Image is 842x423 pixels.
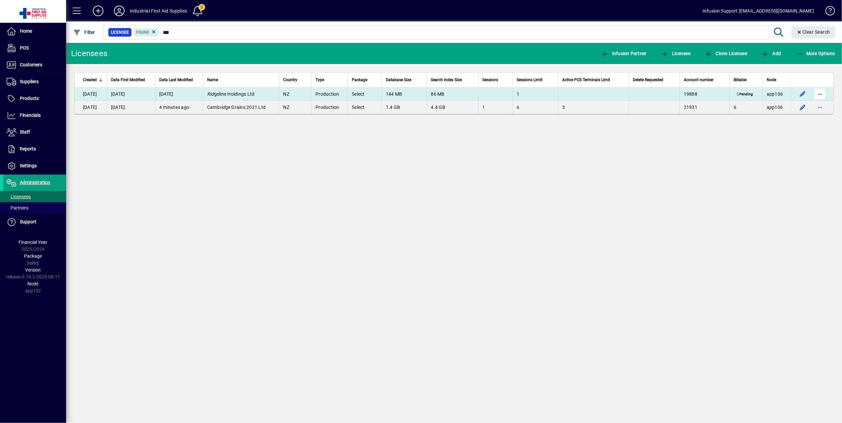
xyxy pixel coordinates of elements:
[279,101,311,114] td: NZ
[431,76,462,83] span: Search Index Size
[283,76,307,83] div: Country
[703,6,814,16] div: Infusion Support [EMAIL_ADDRESS][DOMAIN_NAME]
[73,30,95,35] span: Filter
[661,51,691,56] span: Licensee
[20,45,29,50] span: POS
[512,87,558,101] td: 1
[478,101,513,114] td: 1
[601,51,647,56] span: Infusion Partner
[821,1,834,23] a: Knowledge Base
[207,76,275,83] div: Name
[3,107,66,124] a: Financials
[483,76,498,83] span: Sessions
[207,91,214,97] em: Rid
[20,163,37,168] span: Settings
[767,91,783,97] span: app106.prod.infusionbusinesssoftware.com
[517,76,554,83] div: Sessions Limit
[133,28,160,37] mat-chip: Found Status: Found
[791,26,836,38] button: Clear
[207,105,266,110] span: Camb ge Grains 2021 Ltd
[386,76,423,83] div: Database Size
[159,76,199,83] div: Data Last Modified
[704,51,747,56] span: Clone Licensee
[159,76,193,83] span: Data Last Modified
[3,214,66,230] a: Support
[815,102,825,113] button: More options
[352,76,367,83] span: Package
[348,101,382,114] td: Select
[28,281,39,286] span: Node
[427,101,478,114] td: 4.4 GB
[562,76,610,83] span: Active POS Terminals Limit
[679,87,730,101] td: 19888
[517,76,542,83] span: Sessions Limit
[19,240,48,245] span: Financial Year
[207,91,255,97] span: geline Holdings Ltd
[734,76,758,83] div: Billable
[24,253,42,259] span: Package
[659,48,692,59] button: Licensee
[382,101,427,114] td: 1.4 GB
[130,6,187,16] div: Industrial First Aid Supplies
[483,76,509,83] div: Sessions
[759,48,783,59] button: Add
[512,101,558,114] td: 6
[3,141,66,157] a: Reports
[283,76,297,83] span: Country
[767,76,776,83] span: Node
[3,57,66,73] a: Customers
[279,87,311,101] td: NZ
[684,76,714,83] span: Account number
[20,79,39,84] span: Suppliers
[3,124,66,141] a: Staff
[703,48,749,59] button: Clone Licensee
[3,23,66,40] a: Home
[797,29,830,35] span: Clear Search
[633,76,676,83] div: Delete Requested
[311,87,348,101] td: Production
[20,129,30,135] span: Staff
[7,205,28,211] span: Partners
[795,51,835,56] span: More Options
[431,76,474,83] div: Search Index Size
[315,76,344,83] div: Type
[75,101,107,114] td: [DATE]
[3,202,66,213] a: Partners
[3,191,66,202] a: Licensees
[207,76,218,83] span: Name
[382,87,427,101] td: 144 MB
[797,102,808,113] button: Edit
[20,113,41,118] span: Financials
[633,76,663,83] span: Delete Requested
[427,87,478,101] td: 86 MB
[111,76,151,83] div: Data First Modified
[75,87,107,101] td: [DATE]
[729,101,762,114] td: 6
[20,219,36,224] span: Support
[71,48,107,59] div: Licensees
[562,76,625,83] div: Active POS Terminals Limit
[767,105,783,110] span: app106.prod.infusionbusinesssoftware.com
[136,30,149,35] span: Found
[315,76,324,83] span: Type
[3,158,66,174] a: Settings
[734,76,747,83] span: Billable
[7,194,31,199] span: Licensees
[71,26,97,38] button: Filter
[684,76,726,83] div: Account number
[3,74,66,90] a: Suppliers
[155,87,203,101] td: [DATE]
[20,180,50,185] span: Administration
[352,76,378,83] div: Package
[793,48,837,59] button: More Options
[83,76,97,83] span: Created
[111,76,145,83] span: Data First Modified
[558,101,629,114] td: 3
[386,76,411,83] span: Database Size
[107,87,155,101] td: [DATE]
[20,146,36,151] span: Reports
[88,5,109,17] button: Add
[3,40,66,56] a: POS
[220,105,225,110] em: rid
[25,267,41,273] span: Version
